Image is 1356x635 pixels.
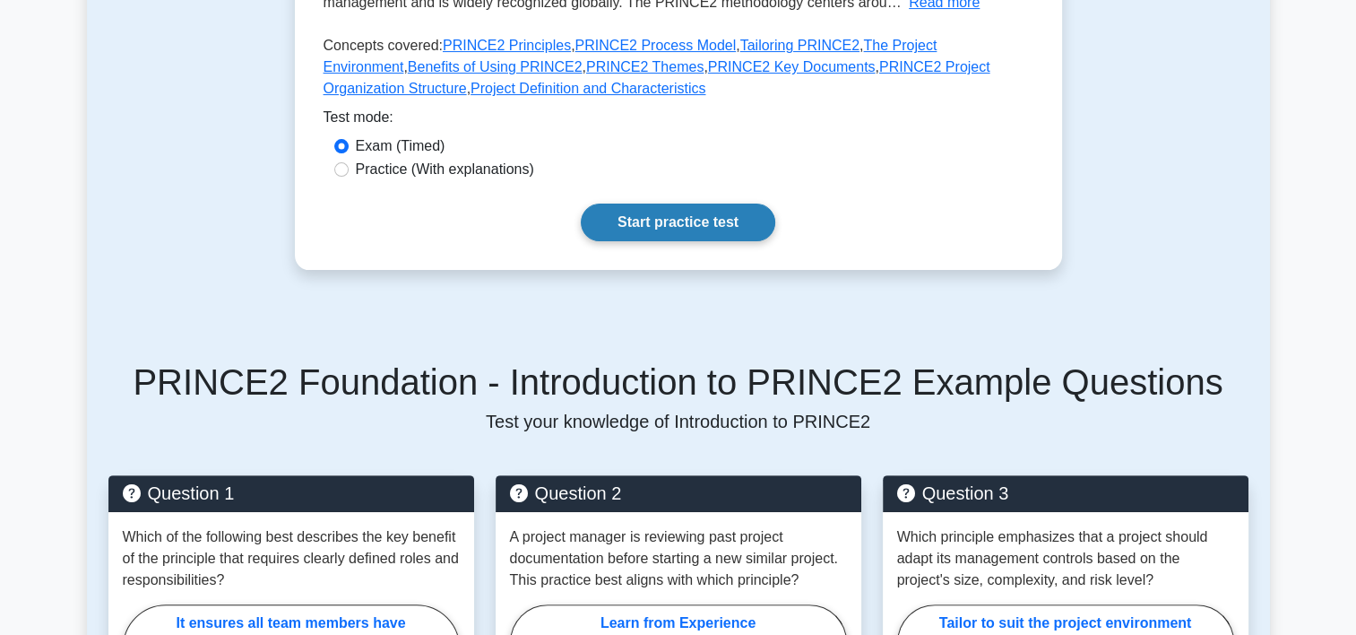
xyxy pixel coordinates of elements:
[897,483,1234,504] h5: Question 3
[108,361,1248,404] h5: PRINCE2 Foundation - Introduction to PRINCE2 Example Questions
[324,35,1033,107] p: Concepts covered: , , , , , , , ,
[356,159,534,180] label: Practice (With explanations)
[123,483,460,504] h5: Question 1
[408,59,583,74] a: Benefits of Using PRINCE2
[108,411,1248,432] p: Test your knowledge of Introduction to PRINCE2
[510,483,847,504] h5: Question 2
[510,526,847,591] p: A project manager is reviewing past project documentation before starting a new similar project. ...
[443,38,571,53] a: PRINCE2 Principles
[324,38,937,74] a: The Project Environment
[708,59,876,74] a: PRINCE2 Key Documents
[581,204,775,241] a: Start practice test
[897,526,1234,591] p: Which principle emphasizes that a project should adapt its management controls based on the proje...
[586,59,704,74] a: PRINCE2 Themes
[740,38,859,53] a: Tailoring PRINCE2
[123,526,460,591] p: Which of the following best describes the key benefit of the principle that requires clearly defi...
[324,107,1033,135] div: Test mode:
[471,81,705,96] a: Project Definition and Characteristics
[575,38,737,53] a: PRINCE2 Process Model
[356,135,445,157] label: Exam (Timed)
